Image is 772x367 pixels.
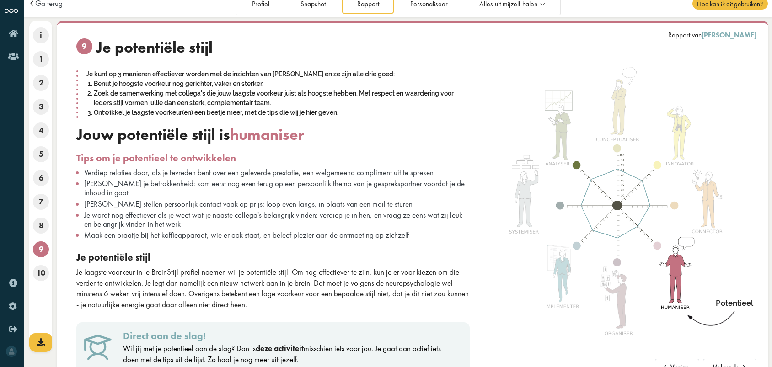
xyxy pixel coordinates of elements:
[123,330,446,342] h3: Direct aan de slag!
[33,75,49,91] span: 2
[123,343,446,365] div: Wil jij met je potentieel aan de slag? Dan is misschien iets voor jou. Je gaat dan actief iets do...
[76,38,92,54] span: 9
[256,343,304,353] a: deze activiteit
[76,152,470,164] h3: Tips om je potentieel te ontwikkelen
[84,178,465,197] span: [PERSON_NAME] je betrokkenheid: kom eerst nog even terug op een persoonlijk thema van je gespreks...
[702,31,756,40] span: [PERSON_NAME]
[230,125,304,144] span: humaniser
[76,251,470,263] h3: Je potentiële stijl
[84,230,409,240] span: Maak een praatje bij het koffieapparaat, wie er ook staat, en beleef plezier aan de ontmoeting op...
[479,0,537,8] span: Alles uit mijzelf halen
[33,122,49,138] span: 4
[94,108,462,117] li: Ontwikkel je laagste voorkeur(en) een beetje meer, met de tips die wij je hier geven.
[500,66,735,345] img: humaniser
[96,38,213,57] span: Je potentiële stijl
[94,89,462,108] li: Zoek de samenwerking met collega's die jouw laagste voorkeur juist als hoogste hebben. Met respec...
[668,31,756,40] div: Rapport van
[94,79,462,89] li: Benut je hoogste voorkeur nog gerichter, vaker en sterker.
[33,146,49,162] span: 5
[84,167,434,177] span: Verdiep relaties door, als je tevreden bent over een geleverde prestatie, een welgemeend complime...
[84,199,413,209] span: [PERSON_NAME] stellen persoonlijk contact vaak op prijs: loop even langs, in plaats van een mail ...
[33,194,49,210] span: 7
[33,27,49,43] span: i
[76,267,470,310] div: Je laagste voorkeur in je BreinStijl profiel noemen wij je potentiële stijl. Om nog effectiever t...
[33,170,49,186] span: 6
[33,241,49,257] span: 9
[33,99,49,115] span: 3
[76,69,470,118] div: Je kunt op 3 manieren effectiever worden met de inzichten van [PERSON_NAME] en ze zijn alle drie ...
[33,51,49,67] span: 1
[76,126,470,144] h2: Jouw potentiële stijl is
[84,210,462,229] span: Je wordt nog effectiever als je weet wat je naaste collega's belangrijk vinden: verdiep je in hen...
[713,298,756,309] div: Potentieel
[33,218,49,234] span: 8
[33,265,49,281] span: 10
